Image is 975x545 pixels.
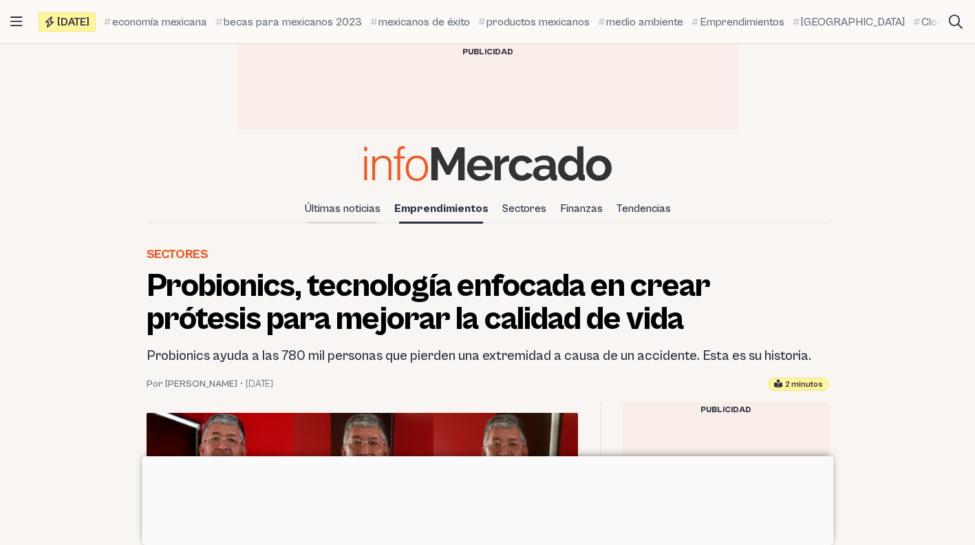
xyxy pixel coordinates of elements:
a: productos mexicanos [478,14,590,30]
span: mexicanos de éxito [378,14,470,30]
span: Cloe [921,14,943,30]
span: medio ambiente [606,14,683,30]
iframe: Advertisement [142,456,833,542]
time: 28 noviembre, 2022 20:42 [246,377,273,391]
div: Tiempo estimado de lectura: 2 minutos [768,378,829,391]
img: Infomercado México logo [364,146,612,181]
a: Por [PERSON_NAME] [147,377,237,391]
div: Publicidad [237,44,738,61]
a: Finanzas [555,197,608,220]
h1: Probionics, tecnología enfocada en crear prótesis para mejorar la calidad de vida [147,270,829,336]
a: Emprendimientos [692,14,784,30]
a: medio ambiente [598,14,683,30]
a: mexicanos de éxito [370,14,470,30]
span: Emprendimientos [700,14,784,30]
span: productos mexicanos [486,14,590,30]
span: economía mexicana [112,14,207,30]
a: [GEOGRAPHIC_DATA] [793,14,905,30]
a: Sectores [147,245,208,264]
a: Últimas noticias [299,197,386,220]
iframe: Advertisement [237,64,738,126]
span: • [240,377,243,391]
a: Cloe [913,14,943,30]
a: Tendencias [611,197,676,220]
span: [GEOGRAPHIC_DATA] [801,14,905,30]
span: becas para mexicanos 2023 [224,14,362,30]
a: becas para mexicanos 2023 [215,14,362,30]
a: Sectores [497,197,552,220]
span: [DATE] [57,17,89,28]
h2: Probionics ayuda a las 780 mil personas que pierden una extremidad a causa de un accidente. Esta ... [147,347,829,366]
a: Emprendimientos [389,197,494,220]
div: Publicidad [623,402,829,418]
a: economía mexicana [104,14,207,30]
